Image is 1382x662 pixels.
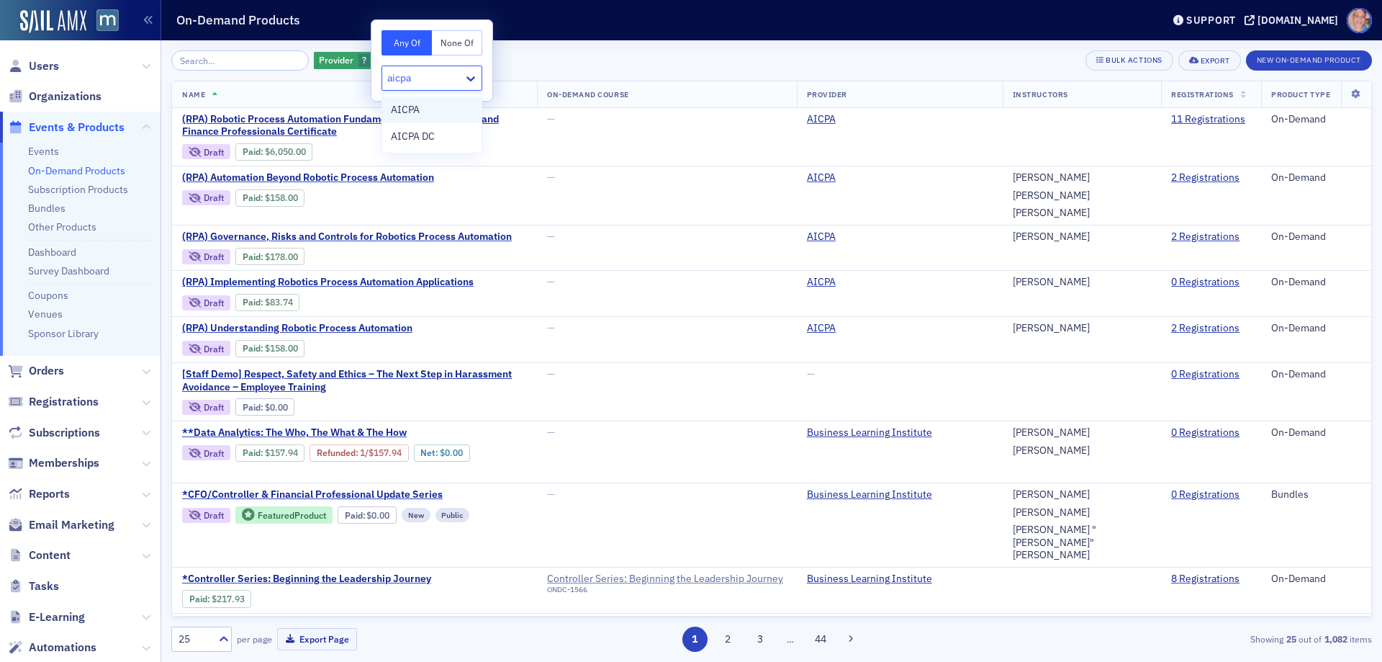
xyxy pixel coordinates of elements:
[265,297,293,308] span: $83.74
[235,506,333,524] div: Featured Product
[317,447,360,458] span: :
[369,447,402,458] span: $157.94
[243,146,261,157] a: Paid
[29,640,96,656] span: Automations
[182,231,512,243] a: (RPA) Governance, Risks and Controls for Robotics Process Automation
[1171,573,1239,586] a: 8 Registrations
[29,394,99,410] span: Registrations
[182,368,527,393] span: [Staff Demo] Respect, Safety and Ethics – The Next Step in Harassment Avoidance – Employee Training
[204,148,224,156] div: Draft
[243,192,265,203] span: :
[277,628,357,650] button: Export Page
[1171,89,1234,99] span: Registrations
[391,102,420,117] span: AICPA
[1013,444,1090,457] a: [PERSON_NAME]
[265,402,288,413] span: $0.00
[243,251,261,262] a: Paid
[8,425,100,441] a: Subscriptions
[1013,171,1090,184] div: [PERSON_NAME]
[547,426,555,439] span: —
[1171,426,1239,439] a: 0 Registrations
[204,449,224,457] div: Draft
[29,425,100,441] span: Subscriptions
[1271,322,1361,335] div: On-Demand
[204,403,224,411] div: Draft
[1186,14,1236,27] div: Support
[547,171,555,184] span: —
[1171,231,1239,243] a: 2 Registrations
[182,426,424,439] span: **Data Analytics: The Who, The What & The How
[29,363,64,379] span: Orders
[1013,488,1090,501] div: [PERSON_NAME]
[547,275,555,288] span: —
[8,120,125,135] a: Events & Products
[1171,368,1239,381] a: 0 Registrations
[28,145,59,158] a: Events
[243,402,265,413] span: :
[182,341,230,356] div: Draft
[1271,573,1361,586] div: On-Demand
[345,510,363,521] a: Paid
[265,146,306,157] span: $6,050.00
[345,510,367,521] span: :
[807,488,943,501] a: Business Learning Institute
[28,220,96,233] a: Other Products
[182,89,205,99] span: Name
[182,171,434,184] span: (RPA) Automation Beyond Robotic Process Automation
[182,488,443,501] span: *CFO/Controller & Financial Professional Update Series
[189,594,212,604] span: :
[807,322,846,335] a: AICPA
[237,632,272,645] label: per page
[212,594,245,604] span: $217.93
[182,295,230,310] div: Draft
[807,426,943,439] a: Business Learning Institute
[29,58,59,74] span: Users
[182,276,474,289] a: (RPA) Implementing Robotics Process Automation Applications
[8,547,71,563] a: Content
[204,511,224,519] div: Draft
[1271,231,1361,243] div: On-Demand
[265,192,298,203] span: $158.00
[182,508,230,523] div: Draft
[1347,8,1372,33] span: Profile
[1013,276,1090,289] div: [PERSON_NAME]
[235,444,304,462] div: Paid: 0 - $15794
[182,573,431,586] a: *Controller Series: Beginning the Leadership Journey
[243,297,265,308] span: :
[29,120,125,135] span: Events & Products
[808,627,834,652] button: 44
[1271,171,1361,184] div: On-Demand
[243,297,261,308] a: Paid
[381,30,432,55] button: Any Of
[547,367,555,380] span: —
[547,573,783,586] div: Controller Series: Beginning the Leadership Journey
[807,231,846,243] a: AICPA
[1013,189,1090,202] div: [PERSON_NAME]
[1013,89,1068,99] span: Instructors
[1085,50,1173,71] button: Bulk Actions
[317,447,356,458] a: Refunded
[8,89,101,104] a: Organizations
[807,89,847,99] span: Provider
[204,299,224,307] div: Draft
[8,609,85,625] a: E-Learning
[440,447,463,458] span: $0.00
[182,171,453,184] a: (RPA) Automation Beyond Robotic Process Automation
[362,54,366,66] span: ?
[319,54,353,66] span: Provider
[243,343,265,354] span: :
[807,276,846,289] a: AICPA
[28,246,76,259] a: Dashboard
[182,113,527,138] a: (RPA) Robotic Process Automation Fundamentals for Accounting and Finance Professionals Certificate
[189,594,207,604] a: Paid
[182,249,230,264] div: Draft
[1013,524,1151,562] div: [PERSON_NAME] "[PERSON_NAME]" [PERSON_NAME]
[1013,231,1090,243] a: [PERSON_NAME]
[1106,56,1162,64] div: Bulk Actions
[1013,426,1090,439] a: [PERSON_NAME]
[28,164,125,177] a: On-Demand Products
[235,398,294,416] div: Paid: 1 - $0
[265,251,298,262] span: $178.00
